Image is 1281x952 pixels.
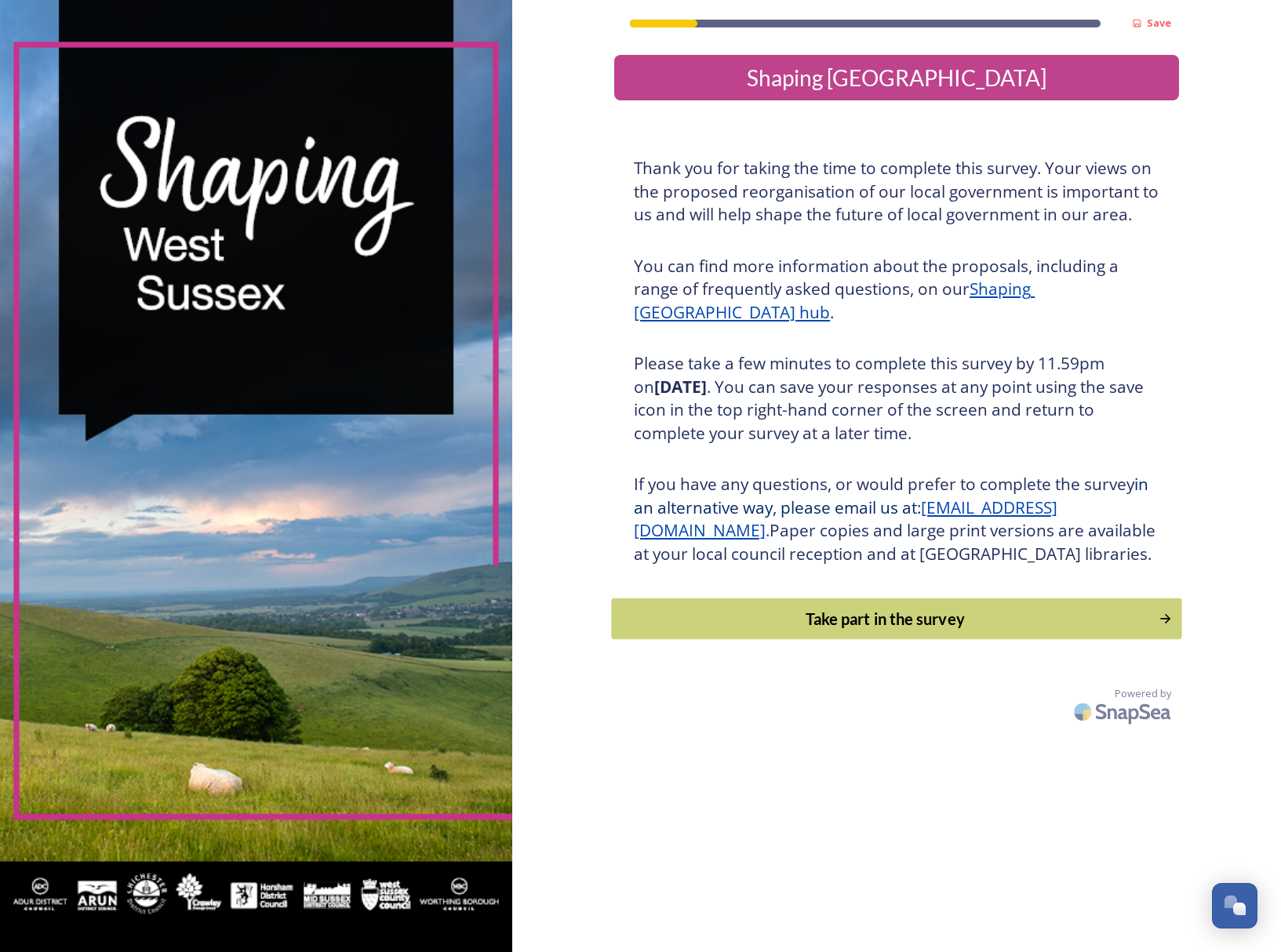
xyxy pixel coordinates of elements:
span: in an alternative way, please email us at: [634,473,1152,518]
h3: If you have any questions, or would prefer to complete the survey Paper copies and large print ve... [634,473,1159,565]
h3: Thank you for taking the time to complete this survey. Your views on the proposed reorganisation ... [634,157,1159,227]
button: Open Chat [1212,883,1257,928]
strong: [DATE] [654,376,707,398]
button: Continue [611,598,1181,640]
a: [EMAIL_ADDRESS][DOMAIN_NAME] [634,496,1057,542]
div: Take part in the survey [620,607,1151,630]
h3: You can find more information about the proposals, including a range of frequently asked question... [634,255,1159,325]
img: SnapSea Logo [1069,693,1179,730]
span: . [766,519,770,541]
strong: Save [1147,16,1171,30]
div: Shaping [GEOGRAPHIC_DATA] [620,61,1173,94]
span: Powered by [1115,686,1171,701]
h3: Please take a few minutes to complete this survey by 11.59pm on . You can save your responses at ... [634,352,1159,445]
a: Shaping [GEOGRAPHIC_DATA] hub [634,278,1035,323]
